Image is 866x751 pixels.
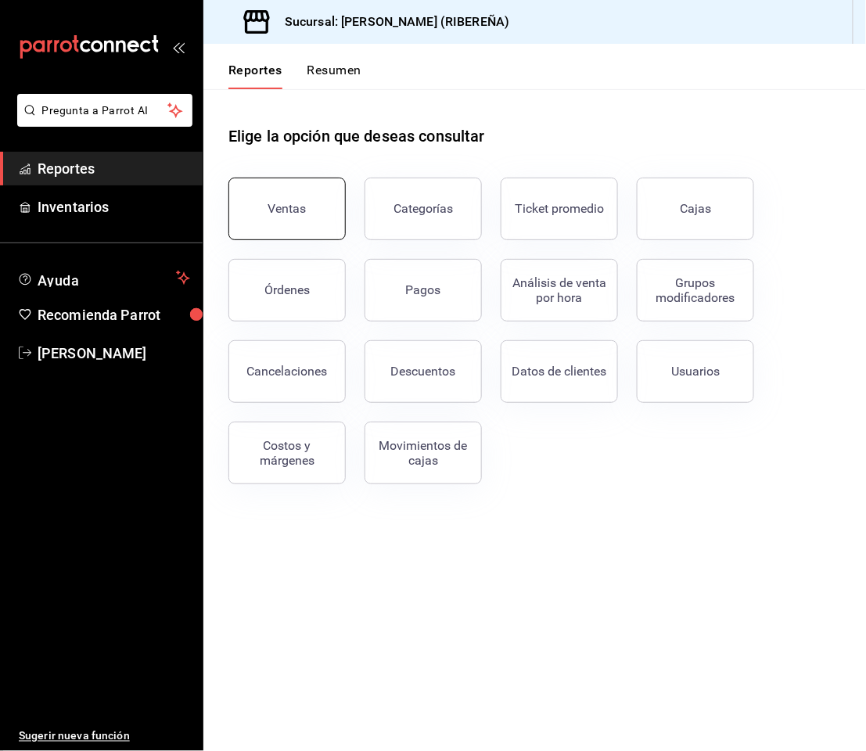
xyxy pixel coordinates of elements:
div: Categorías [393,201,453,216]
div: navigation tabs [228,63,361,89]
div: Datos de clientes [512,364,607,379]
span: Inventarios [38,196,190,217]
button: Categorías [365,178,482,240]
span: Ayuda [38,268,170,287]
div: Ventas [268,201,307,216]
div: Grupos modificadores [647,275,744,305]
button: Datos de clientes [501,340,618,403]
div: Usuarios [671,364,720,379]
button: Cancelaciones [228,340,346,403]
span: [PERSON_NAME] [38,343,190,364]
h1: Elige la opción que deseas consultar [228,124,485,148]
div: Descuentos [391,364,456,379]
button: Grupos modificadores [637,259,754,322]
button: Movimientos de cajas [365,422,482,484]
button: Reportes [228,63,282,89]
a: Pregunta a Parrot AI [11,113,192,130]
span: Recomienda Parrot [38,304,190,325]
button: Costos y márgenes [228,422,346,484]
button: Órdenes [228,259,346,322]
button: Usuarios [637,340,754,403]
button: open_drawer_menu [172,41,185,53]
span: Reportes [38,158,190,179]
div: Ticket promedio [515,201,604,216]
div: Costos y márgenes [239,438,336,468]
span: Pregunta a Parrot AI [42,102,168,119]
button: Cajas [637,178,754,240]
button: Descuentos [365,340,482,403]
div: Órdenes [264,282,310,297]
button: Pregunta a Parrot AI [17,94,192,127]
button: Ticket promedio [501,178,618,240]
div: Cajas [680,201,711,216]
button: Análisis de venta por hora [501,259,618,322]
button: Ventas [228,178,346,240]
div: Cancelaciones [247,364,328,379]
button: Resumen [307,63,361,89]
button: Pagos [365,259,482,322]
span: Sugerir nueva función [19,728,190,745]
div: Movimientos de cajas [375,438,472,468]
div: Análisis de venta por hora [511,275,608,305]
div: Pagos [406,282,441,297]
h3: Sucursal: [PERSON_NAME] (RIBEREÑA) [272,13,509,31]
